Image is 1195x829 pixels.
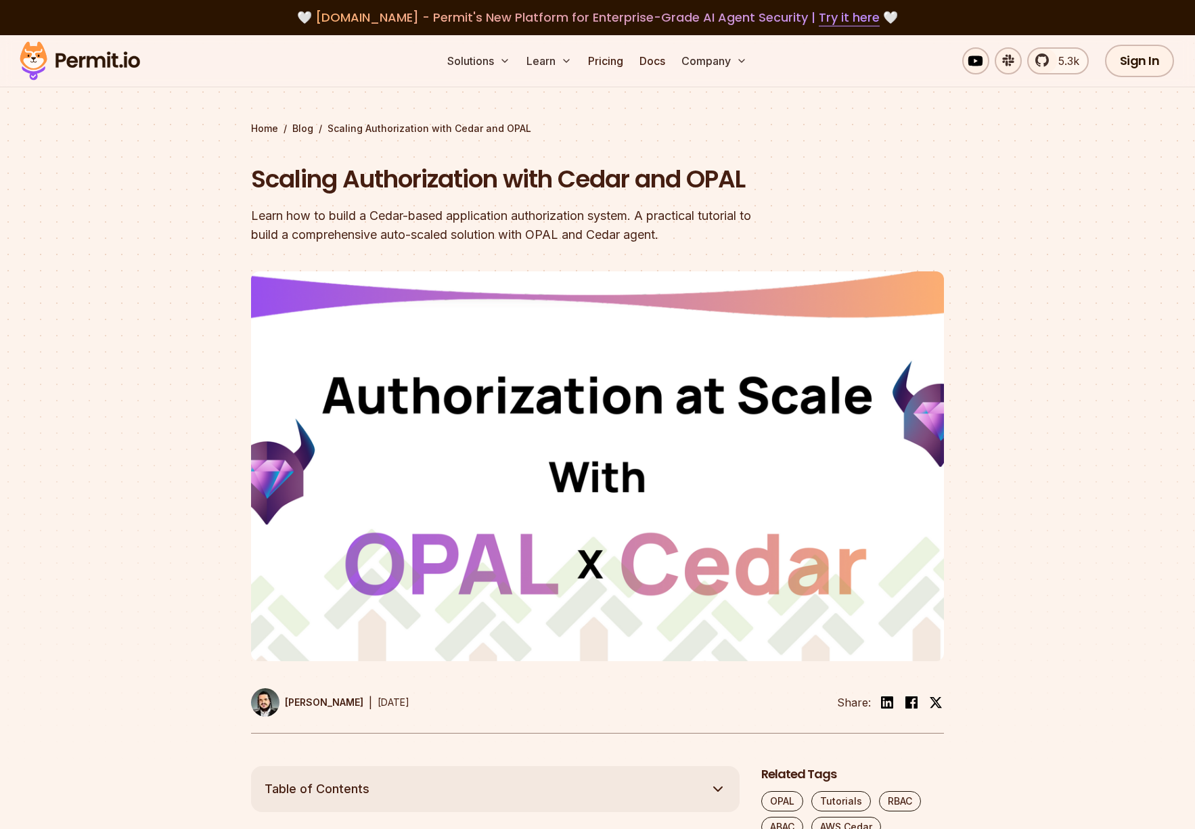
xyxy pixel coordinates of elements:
[837,694,871,711] li: Share:
[369,694,372,711] div: |
[315,9,880,26] span: [DOMAIN_NAME] - Permit's New Platform for Enterprise-Grade AI Agent Security |
[761,791,803,811] a: OPAL
[251,271,944,661] img: Scaling Authorization with Cedar and OPAL
[811,791,871,811] a: Tutorials
[251,162,771,196] h1: Scaling Authorization with Cedar and OPAL
[251,122,278,135] a: Home
[251,688,279,717] img: Gabriel L. Manor
[265,780,369,799] span: Table of Contents
[1105,45,1175,77] a: Sign In
[929,696,943,709] img: twitter
[903,694,920,711] img: facebook
[285,696,363,709] p: [PERSON_NAME]
[292,122,313,135] a: Blog
[634,47,671,74] a: Docs
[676,47,752,74] button: Company
[879,694,895,711] img: linkedin
[14,38,146,84] img: Permit logo
[583,47,629,74] a: Pricing
[251,766,740,812] button: Table of Contents
[442,47,516,74] button: Solutions
[1050,53,1079,69] span: 5.3k
[32,8,1163,27] div: 🤍 🤍
[761,766,944,783] h2: Related Tags
[521,47,577,74] button: Learn
[251,122,944,135] div: / /
[251,206,771,244] div: Learn how to build a Cedar-based application authorization system. A practical tutorial to build ...
[819,9,880,26] a: Try it here
[1027,47,1089,74] a: 5.3k
[879,791,921,811] a: RBAC
[251,688,363,717] a: [PERSON_NAME]
[378,696,409,708] time: [DATE]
